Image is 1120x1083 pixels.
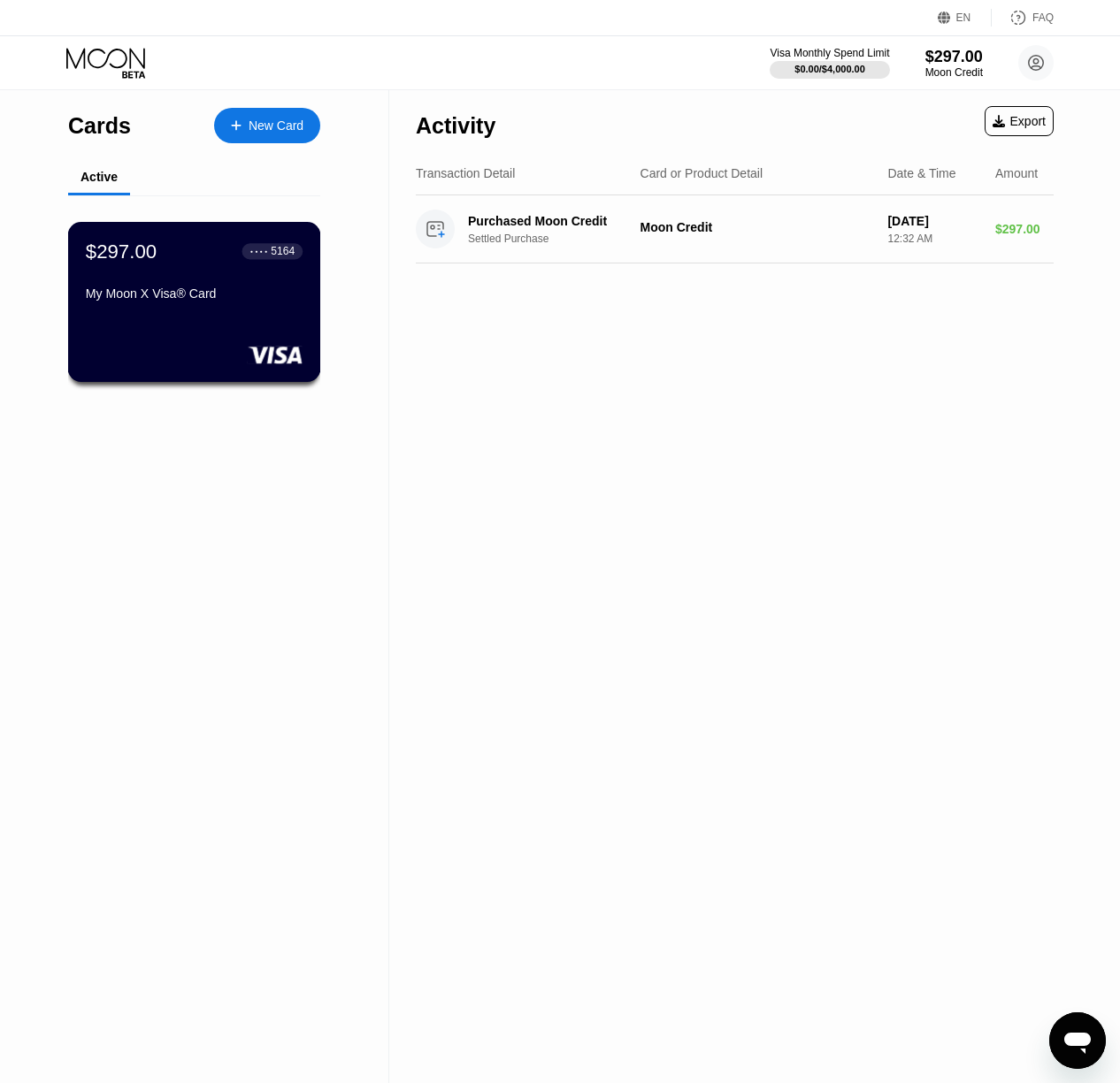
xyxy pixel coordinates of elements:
[995,166,1038,180] div: Amount
[887,233,981,245] div: 12:32 AM
[81,170,118,184] div: Active
[925,48,983,66] div: $297.00
[271,245,295,257] div: 5164
[995,222,1054,236] div: $297.00
[68,113,131,139] div: Cards
[416,166,515,180] div: Transaction Detail
[416,195,1054,263] div: Purchased Moon CreditSettled PurchaseMoon Credit[DATE]12:32 AM$297.00
[641,166,763,180] div: Card or Product Detail
[887,166,955,180] div: Date & Time
[1049,1012,1106,1069] iframe: Кнопка запуска окна обмена сообщениями
[956,11,971,24] div: EN
[86,240,157,263] div: $297.00
[794,64,865,74] div: $0.00 / $4,000.00
[468,214,644,228] div: Purchased Moon Credit
[249,118,303,133] div: New Card
[887,214,981,228] div: [DATE]
[925,66,983,79] div: Moon Credit
[468,233,657,245] div: Settled Purchase
[993,114,1046,128] div: Export
[925,48,983,79] div: $297.00Moon Credit
[69,223,319,381] div: $297.00● ● ● ●5164My Moon X Visa® Card
[416,113,495,139] div: Activity
[1032,11,1054,24] div: FAQ
[770,47,889,59] div: Visa Monthly Spend Limit
[938,9,992,27] div: EN
[250,248,268,254] div: ● ● ● ●
[214,108,320,143] div: New Card
[770,47,889,79] div: Visa Monthly Spend Limit$0.00/$4,000.00
[86,286,303,301] div: My Moon X Visa® Card
[992,9,1054,27] div: FAQ
[985,106,1054,136] div: Export
[641,220,874,234] div: Moon Credit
